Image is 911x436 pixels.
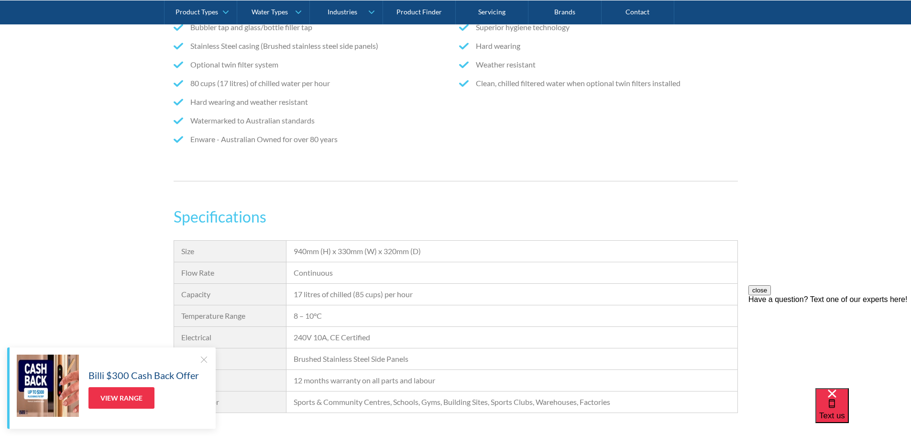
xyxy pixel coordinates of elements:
[181,246,279,257] div: Size
[181,332,279,343] div: Electrical
[294,353,730,365] div: Brushed Stainless Steel Side Panels
[176,8,218,16] div: Product Types
[174,22,452,33] li: Bubbler tap and glass/bottle filler tap
[748,285,911,400] iframe: podium webchat widget prompt
[174,205,738,228] h3: Specifications
[294,246,730,257] div: 940mm (H) x 330mm (W) x 320mm (D)
[294,375,730,386] div: 12 months warranty on all parts and labour
[88,368,199,382] h5: Billi $300 Cash Back Offer
[174,78,452,89] li: 80 cups (17 litres) of chilled water per hour
[459,22,737,33] li: Superior hygiene technology
[294,332,730,343] div: 240V 10A, CE Certified
[815,388,911,436] iframe: podium webchat widget bubble
[181,353,279,365] div: Colour
[459,78,737,89] li: Clean, chilled filtered water when optional twin filters installed
[181,310,279,322] div: Temperature Range
[174,96,452,108] li: Hard wearing and weather resistant
[88,387,154,409] a: View Range
[294,396,730,408] div: Sports & Community Centres, Schools, Gyms, Building Sites, Sports Clubs, Warehouses, Factories
[181,289,279,300] div: Capacity
[181,396,279,408] div: Suitable for
[459,40,737,52] li: Hard wearing
[328,8,357,16] div: Industries
[294,267,730,279] div: Continuous
[181,375,279,386] div: Warranty
[174,134,452,145] li: Enware - Australian Owned for over 80 years
[174,59,452,70] li: Optional twin filter system
[459,59,737,70] li: Weather resistant
[181,267,279,279] div: Flow Rate
[294,310,730,322] div: 8 – 10°C
[174,40,452,52] li: Stainless Steel casing (Brushed stainless steel side panels)
[252,8,288,16] div: Water Types
[174,115,452,126] li: Watermarked to Australian standards
[17,355,79,417] img: Billi $300 Cash Back Offer
[294,289,730,300] div: 17 litres of chilled (85 cups) per hour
